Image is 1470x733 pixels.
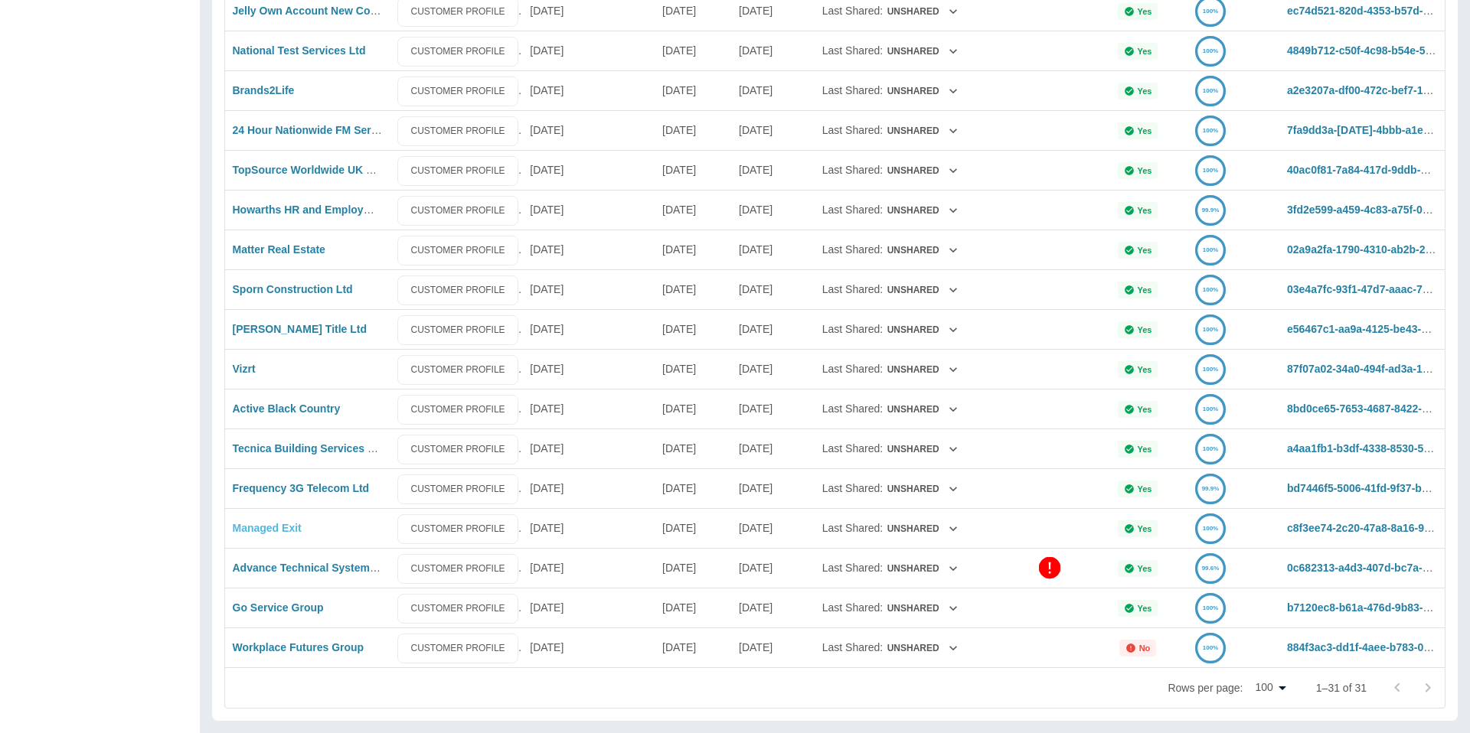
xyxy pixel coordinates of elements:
[1195,44,1226,57] a: 100%
[655,70,731,110] div: 18 Jul 2025
[1138,47,1152,56] p: Yes
[233,283,353,295] a: Sporn Construction Ltd
[1203,47,1218,54] text: 100%
[233,124,418,136] a: 24 Hour Nationwide FM Services Ltd
[397,554,518,584] a: CUSTOMER PROFILE
[1202,485,1220,492] text: 99.9%
[731,269,808,309] div: 10 Apr 2025
[1195,124,1226,136] a: 100%
[522,150,655,190] div: 04 Aug 2025
[815,31,965,70] div: Last Shared:
[397,395,518,425] a: CUSTOMER PROFILE
[233,601,324,614] a: Go Service Group
[233,323,367,335] a: [PERSON_NAME] Title Ltd
[233,641,364,653] a: Workplace Futures Group
[397,156,518,186] a: CUSTOMER PROFILE
[522,110,655,150] div: 04 Aug 2025
[397,514,518,544] a: CUSTOMER PROFILE
[522,349,655,389] div: 30 Jul 2025
[233,402,341,415] a: Active Black Country
[522,428,655,468] div: 29 Jul 2025
[1202,207,1220,213] text: 99.9%
[731,627,808,667] div: 06 Dec 2024
[1119,640,1157,656] div: Not all required reports for this customer were uploaded for the latest usage month.
[522,588,655,627] div: 22 Apr 2025
[655,627,731,667] div: 31 Jan 2025
[815,389,965,428] div: Last Shared:
[731,110,808,150] div: 10 Apr 2025
[655,230,731,269] div: 23 Jul 2025
[1138,126,1152,135] p: Yes
[1195,84,1226,96] a: 100%
[655,548,731,588] div: 05 Jun 2025
[1195,402,1226,415] a: 100%
[886,398,959,422] button: Unshared
[1203,326,1218,333] text: 100%
[886,517,959,541] button: Unshared
[1195,164,1226,176] a: 100%
[522,389,655,428] div: 30 Jul 2025
[1203,246,1218,253] text: 100%
[522,31,655,70] div: 04 Aug 2025
[886,597,959,621] button: Unshared
[1138,246,1152,255] p: Yes
[886,199,959,223] button: Unshared
[1138,604,1152,613] p: Yes
[1195,363,1226,375] a: 100%
[1138,484,1152,494] p: Yes
[1138,86,1152,96] p: Yes
[655,190,731,230] div: 20 Jul 2025
[1168,680,1243,696] p: Rows per page:
[1203,445,1218,452] text: 100%
[886,119,959,143] button: Unshared
[815,151,965,190] div: Last Shared:
[1195,522,1226,534] a: 100%
[1139,643,1151,653] p: No
[1316,680,1367,696] p: 1–31 of 31
[522,508,655,548] div: 22 Jul 2025
[815,509,965,548] div: Last Shared:
[886,239,959,262] button: Unshared
[731,70,808,110] div: 10 Apr 2025
[815,350,965,389] div: Last Shared:
[731,31,808,70] div: 10 Apr 2025
[397,236,518,266] a: CUSTOMER PROFILE
[886,557,959,581] button: Unshared
[1138,325,1152,334] p: Yes
[522,230,655,269] div: 04 Aug 2025
[1203,286,1218,293] text: 100%
[397,275,518,305] a: CUSTOMER PROFILE
[731,468,808,508] div: 10 Apr 2025
[655,428,731,468] div: 15 Jul 2025
[731,309,808,349] div: 10 Apr 2025
[655,269,731,309] div: 27 Jul 2025
[397,77,518,106] a: CUSTOMER PROFILE
[1203,644,1218,651] text: 100%
[522,70,655,110] div: 04 Aug 2025
[886,40,959,64] button: Unshared
[815,111,965,150] div: Last Shared:
[1138,524,1152,533] p: Yes
[1138,445,1152,454] p: Yes
[1195,601,1226,614] a: 100%
[397,355,518,385] a: CUSTOMER PROFILE
[522,468,655,508] div: 29 Jul 2025
[731,508,808,548] div: 06 Dec 2024
[886,318,959,342] button: Unshared
[815,191,965,230] div: Last Shared:
[233,44,366,57] a: National Test Services Ltd
[815,588,965,627] div: Last Shared:
[397,196,518,226] a: CUSTOMER PROFILE
[1195,204,1226,216] a: 99.9%
[886,159,959,183] button: Unshared
[1195,482,1226,494] a: 99.9%
[731,588,808,627] div: 22 Apr 2025
[655,349,731,389] div: 27 Jul 2025
[815,429,965,468] div: Last Shared:
[1138,285,1152,295] p: Yes
[233,562,518,574] a: Advance Technical Systems LTD T/A Advanced Welding
[397,435,518,464] a: CUSTOMER PROFILE
[1203,604,1218,611] text: 100%
[655,110,731,150] div: 22 Jul 2025
[731,230,808,269] div: 10 Apr 2025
